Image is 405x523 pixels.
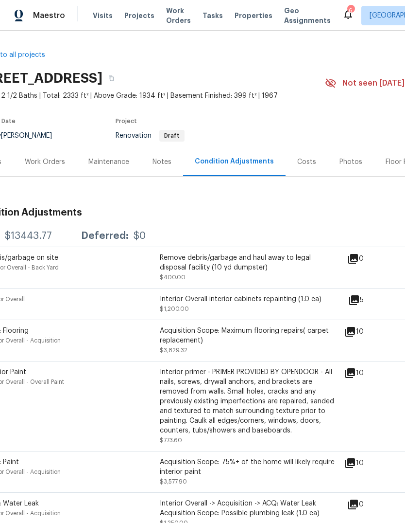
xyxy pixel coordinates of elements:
div: Notes [152,157,171,167]
div: 10 [344,326,395,338]
div: Acquisition Scope: 75%+ of the home will likely require interior paint [160,457,335,477]
div: Interior primer - PRIMER PROVIDED BY OPENDOOR - All nails, screws, drywall anchors, and brackets ... [160,367,335,435]
div: 0 [347,499,395,510]
span: Visits [93,11,113,20]
span: $773.60 [160,437,182,443]
div: 6 [347,6,354,16]
span: Draft [160,133,184,139]
div: Interior Overall -> Acquisition -> ACQ: Water Leak Acquisition Scope: Possible plumbing leak (1.0... [160,499,335,518]
div: Condition Adjustments [195,157,274,166]
div: Maintenance [88,157,129,167]
span: Maestro [33,11,65,20]
span: Projects [124,11,154,20]
div: Remove debris/garbage and haul away to legal disposal facility (10 yd dumpster) [160,253,335,272]
div: Interior Overall interior cabinets repainting (1.0 ea) [160,294,335,304]
div: $0 [134,231,146,241]
span: $3,829.32 [160,347,187,353]
span: Renovation [116,132,185,139]
div: Acquisition Scope: Maximum flooring repairs( carpet replacement) [160,326,335,345]
div: Deferred: [81,231,129,241]
div: 0 [347,253,395,265]
span: Project [116,118,137,124]
div: 10 [344,457,395,469]
span: Tasks [202,12,223,19]
div: 10 [344,367,395,379]
span: Geo Assignments [284,6,331,25]
span: Properties [235,11,272,20]
span: $3,577.90 [160,479,187,485]
span: $1,200.00 [160,306,189,312]
div: 5 [348,294,395,306]
div: Costs [297,157,316,167]
button: Copy Address [102,70,120,87]
span: $400.00 [160,274,186,280]
div: Photos [339,157,362,167]
div: $13443.77 [5,231,52,241]
span: Work Orders [166,6,191,25]
div: Work Orders [25,157,65,167]
span: Not seen [DATE] [342,78,405,88]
